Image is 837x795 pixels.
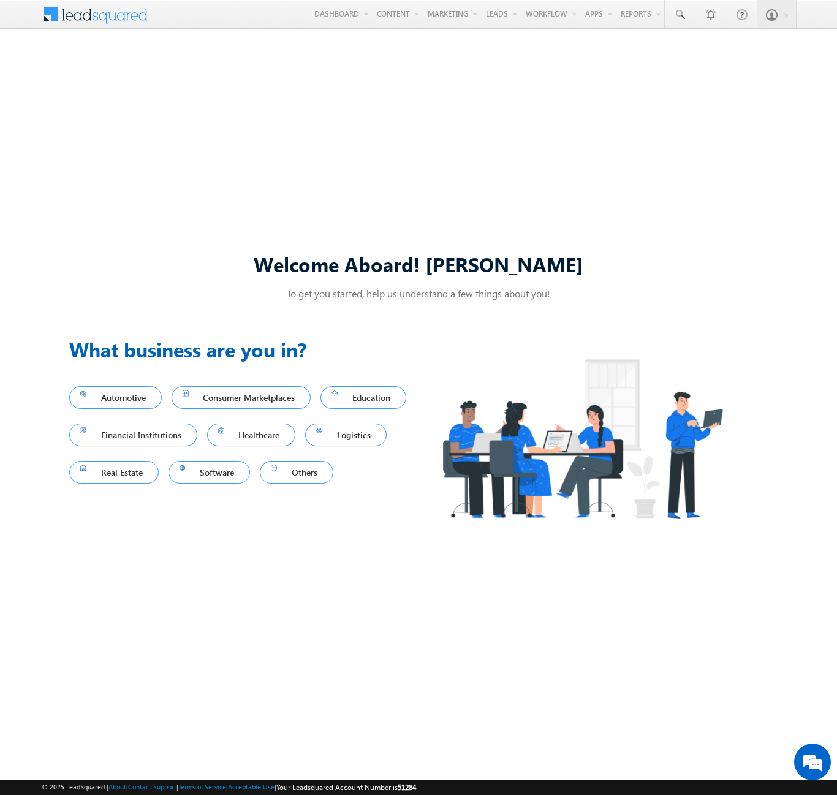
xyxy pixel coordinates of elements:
span: Consumer Marketplaces [183,389,300,406]
span: Your Leadsquared Account Number is [276,783,416,792]
img: Industry.png [418,335,746,542]
span: Real Estate [80,464,148,481]
span: Logistics [316,427,376,443]
span: Education [331,389,395,406]
span: Automotive [80,389,151,406]
span: Financial Institutions [80,427,186,443]
h3: What business are you in? [69,335,418,364]
a: Terms of Service [178,783,226,791]
a: About [108,783,126,791]
p: To get you started, help us understand a few things about you! [69,287,768,300]
div: Welcome Aboard! [PERSON_NAME] [69,251,768,277]
span: Others [271,464,322,481]
a: Acceptable Use [228,783,275,791]
span: Software [180,464,240,481]
span: © 2025 LeadSquared | | | | | [42,782,416,793]
span: Healthcare [218,427,285,443]
a: Contact Support [128,783,176,791]
span: 51284 [398,783,416,792]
